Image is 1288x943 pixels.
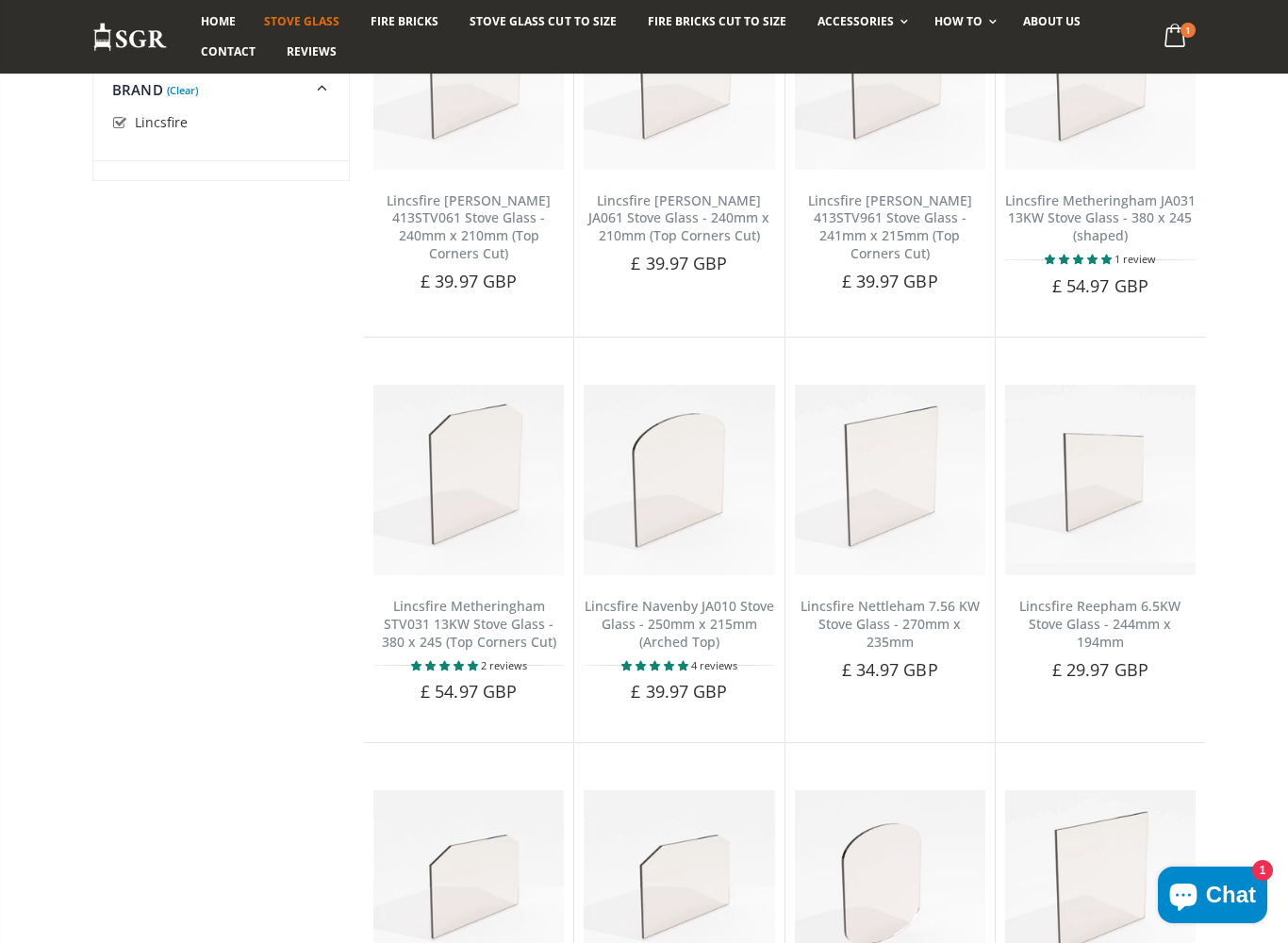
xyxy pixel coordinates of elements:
a: Contact [187,37,270,67]
span: About us [1023,13,1081,29]
a: Stove Glass Cut To Size [455,7,630,37]
span: 2 reviews [481,658,527,672]
a: Lincsfire [PERSON_NAME] JA061 Stove Glass - 240mm x 210mm (Top Corners Cut) [588,191,769,245]
a: Home [187,7,250,37]
a: Lincsfire Metheringham JA031 13KW Stove Glass - 380 x 245 (shaped) [1005,191,1196,245]
a: Lincsfire Metheringham STV031 13KW Stove Glass - 380 x 245 (Top Corners Cut) [382,597,556,651]
a: Lincsfire [PERSON_NAME] 413STV061 Stove Glass - 240mm x 210mm (Top Corners Cut) [387,191,551,263]
span: 5.00 stars [411,658,481,672]
a: 1 [1157,19,1196,56]
span: Brand [112,80,163,99]
span: Fire Bricks [371,13,438,29]
a: Stove Glass [250,7,354,37]
inbox-online-store-chat: Shopify online store chat [1152,867,1273,928]
span: How To [934,13,983,29]
span: Accessories [817,13,894,29]
a: Lincsfire Reepham 6.5KW Stove Glass - 244mm x 194mm [1019,597,1181,651]
a: Reviews [272,37,351,67]
span: Fire Bricks Cut To Size [648,13,786,29]
span: £ 29.97 GBP [1052,658,1148,681]
span: 5.00 stars [621,658,691,672]
a: Fire Bricks [356,7,453,37]
span: Lincsfire [135,113,188,131]
span: £ 39.97 GBP [631,252,727,274]
a: Lincsfire Navenby JA010 Stove Glass - 250mm x 215mm (Arched Top) [585,597,774,651]
span: £ 39.97 GBP [631,680,727,703]
span: £ 34.97 GBP [842,658,938,681]
span: Home [201,13,236,29]
span: 5.00 stars [1045,252,1115,266]
span: Reviews [287,43,337,59]
img: Lincsfire Metheringham STV031 13KW Stove Glass - 380 x 245 [373,385,564,575]
a: How To [920,7,1006,37]
a: Fire Bricks Cut To Size [634,7,801,37]
a: Lincsfire [PERSON_NAME] 413STV961 Stove Glass - 241mm x 215mm (Top Corners Cut) [808,191,972,263]
a: Accessories [803,7,917,37]
img: Lincsfire Nettleham 7.56 KW Stove Glass [795,385,985,575]
img: Lincsfire Reepham 6.5KW Stove Glass [1005,385,1196,575]
span: Stove Glass Cut To Size [470,13,616,29]
span: 4 reviews [691,658,737,672]
span: Contact [201,43,256,59]
span: £ 39.97 GBP [842,270,938,292]
span: £ 54.97 GBP [421,680,517,703]
span: 1 [1181,23,1196,38]
span: £ 39.97 GBP [421,270,517,292]
span: £ 54.97 GBP [1052,274,1148,297]
a: About us [1009,7,1095,37]
span: Stove Glass [264,13,339,29]
span: 1 review [1115,252,1156,266]
img: Stove Glass Replacement [92,22,168,53]
img: Lincsfire Navenby JA010 arched top stove glass [584,385,774,575]
a: Lincsfire Nettleham 7.56 KW Stove Glass - 270mm x 235mm [801,597,980,651]
a: (Clear) [167,88,198,92]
